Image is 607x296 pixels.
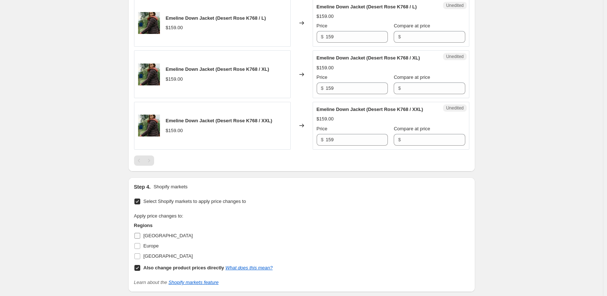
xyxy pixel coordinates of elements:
p: Shopify markets [153,183,187,191]
img: LUW0976_C221_1_80x.jpg [138,12,160,34]
span: Unedited [446,54,463,59]
i: Learn about the [134,280,219,285]
span: $ [398,137,401,142]
span: [GEOGRAPHIC_DATA] [144,233,193,238]
h3: Regions [134,222,273,229]
span: Compare at price [394,126,430,131]
nav: Pagination [134,155,154,166]
div: $159.00 [166,76,183,83]
span: Compare at price [394,74,430,80]
span: Emeline Down Jacket (Desert Rose K768 / XL) [166,66,269,72]
span: $ [321,85,324,91]
span: Emeline Down Jacket (Desert Rose K768 / L) [317,4,417,9]
span: $ [321,34,324,39]
span: Emeline Down Jacket (Desert Rose K768 / XL) [317,55,420,61]
b: Also change product prices directly [144,265,224,270]
span: Emeline Down Jacket (Desert Rose K768 / XXL) [166,118,272,123]
div: $159.00 [166,24,183,31]
span: Price [317,23,328,28]
span: Apply price changes to: [134,213,183,219]
span: Unedited [446,105,463,111]
span: Compare at price [394,23,430,28]
div: $159.00 [166,127,183,134]
span: Emeline Down Jacket (Desert Rose K768 / XXL) [317,107,423,112]
span: $ [321,137,324,142]
div: $159.00 [317,64,334,72]
span: Europe [144,243,159,249]
span: $ [398,85,401,91]
span: [GEOGRAPHIC_DATA] [144,253,193,259]
span: Select Shopify markets to apply price changes to [144,199,246,204]
span: Unedited [446,3,463,8]
span: Price [317,126,328,131]
img: LUW0976_C221_1_80x.jpg [138,115,160,137]
img: LUW0976_C221_1_80x.jpg [138,64,160,85]
span: Emeline Down Jacket (Desert Rose K768 / L) [166,15,266,21]
span: $ [398,34,401,39]
div: $159.00 [317,13,334,20]
a: What does this mean? [225,265,272,270]
h2: Step 4. [134,183,151,191]
a: Shopify markets feature [168,280,218,285]
div: $159.00 [317,115,334,123]
span: Price [317,74,328,80]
